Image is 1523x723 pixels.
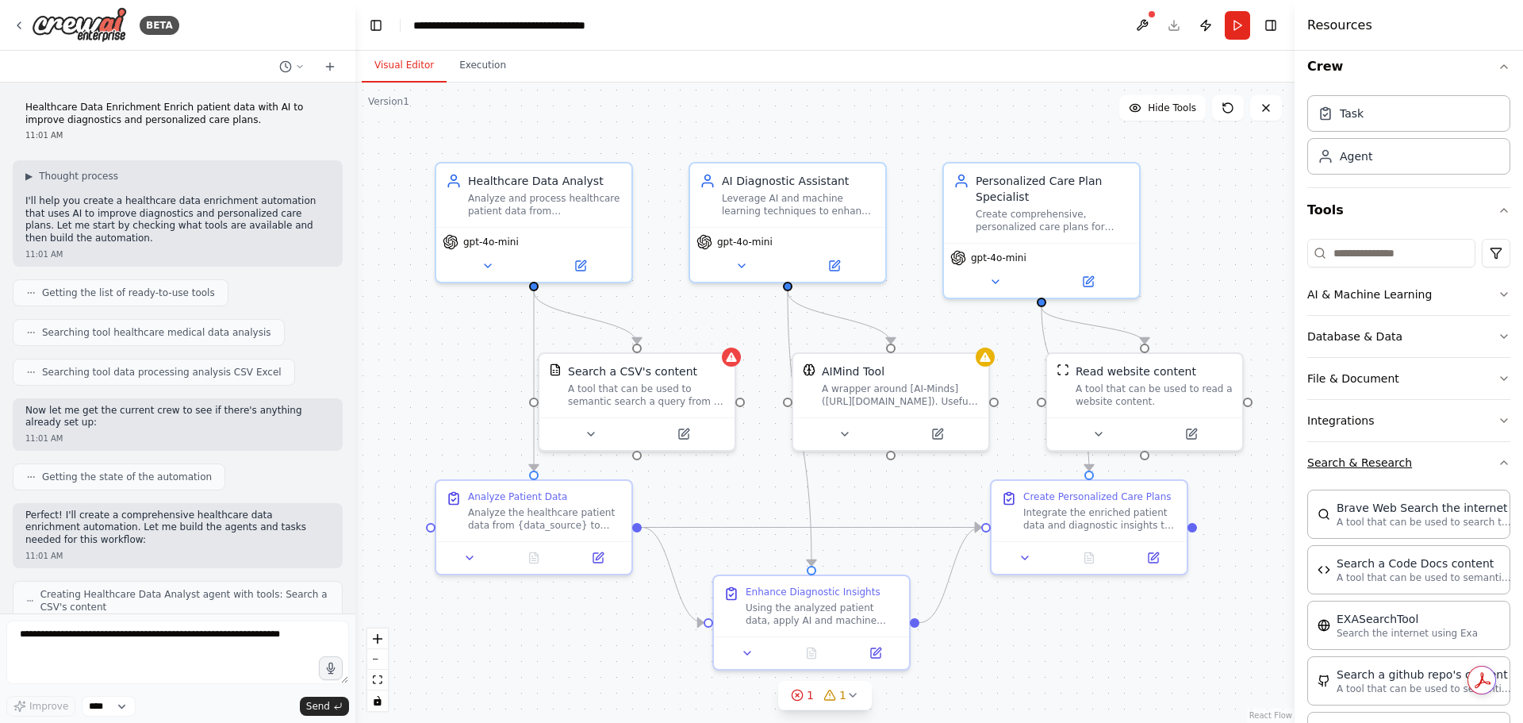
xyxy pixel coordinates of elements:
div: Create Personalized Care PlansIntegrate the enriched patient data and diagnostic insights to crea... [990,479,1188,575]
div: Brave Web Search the internet [1337,500,1511,516]
g: Edge from cb0503b1-a2af-41e4-9a6a-e9fadcf4e1aa to 13436d11-7d64-40fa-8275-ff6fa39df9d3 [642,520,704,631]
button: Improve [6,696,75,717]
img: BraveSearchTool [1318,508,1330,521]
p: A tool that can be used to semantic search a query from a github repo's content. This is not the ... [1337,683,1511,695]
div: Search a CSV's content [568,363,697,379]
div: Version 1 [368,95,409,108]
button: Switch to previous chat [273,57,311,76]
span: ▶ [25,170,33,183]
div: Analyze and process healthcare patient data from {data_source} to identify patterns, anomalies, a... [468,192,622,217]
g: Edge from cb0503b1-a2af-41e4-9a6a-e9fadcf4e1aa to 441645e4-fc97-456b-b6c9-a3ff92ad03a7 [642,520,981,536]
span: Getting the state of the automation [42,471,212,483]
button: Send [300,697,349,716]
button: Open in side panel [1146,425,1236,444]
div: Leverage AI and machine learning techniques to enhance diagnostic accuracy by analyzing patient d... [722,192,876,217]
nav: breadcrumb [413,17,592,33]
button: Integrations [1307,400,1510,441]
div: Enhance Diagnostic Insights [746,586,880,598]
div: Agent [1340,148,1372,164]
span: Creating Healthcare Data Analyst agent with tools: Search a CSV's content [40,588,329,613]
button: Open in side panel [639,425,728,444]
div: Healthcare Data Analyst [468,173,622,189]
span: 1 [807,687,814,703]
button: zoom out [367,649,388,670]
div: 11:01 AM [25,248,330,260]
button: 11 [778,681,872,710]
img: Logo [32,7,127,43]
button: ▶Thought process [25,170,118,183]
div: 11:01 AM [25,129,330,141]
div: Crew [1307,89,1510,187]
g: Edge from 1d18f1d2-a01d-43f5-88a7-885206c1dab0 to cb0503b1-a2af-41e4-9a6a-e9fadcf4e1aa [526,291,542,471]
p: Healthcare Data Enrichment Enrich patient data with AI to improve diagnostics and personalized ca... [25,102,330,126]
div: React Flow controls [367,629,388,711]
div: Analyze Patient DataAnalyze the healthcare patient data from {data_source} to identify key health... [435,479,633,575]
button: AI & Machine Learning [1307,274,1510,315]
div: 11:01 AM [25,433,330,444]
button: No output available [1056,548,1123,567]
button: Execution [447,49,519,83]
button: toggle interactivity [367,690,388,711]
div: Create comprehensive, personalized care plans for patients with {patient_condition} by integratin... [976,208,1130,233]
div: Enhance Diagnostic InsightsUsing the analyzed patient data, apply AI and machine learning techniq... [712,575,911,671]
div: Search a github repo's content [1337,667,1511,683]
div: BETA [140,16,179,35]
p: I'll help you create a healthcare data enrichment automation that uses AI to improve diagnostics ... [25,195,330,244]
img: CSVSearchTool [549,363,562,376]
div: ScrapeWebsiteToolRead website contentA tool that can be used to read a website content. [1045,352,1244,452]
div: 11:01 AM [25,550,330,562]
div: A wrapper around [AI-Minds]([URL][DOMAIN_NAME]). Useful for when you need answers to questions fr... [822,383,979,408]
g: Edge from 06906776-c9c3-4e05-a077-c0314d02071b to 13436d11-7d64-40fa-8275-ff6fa39df9d3 [780,291,819,566]
p: Now let me get the current crew to see if there's anything already set up: [25,405,330,429]
g: Edge from 646e0a73-92ff-49c5-b713-22dcecaadc74 to 5bb1436f-4cf9-4b90-bb51-ce20ba5b3bdd [1034,307,1153,344]
span: Hide Tools [1148,102,1196,114]
div: Read website content [1076,363,1196,379]
div: CSVSearchToolSearch a CSV's contentA tool that can be used to semantic search a query from a CSV'... [538,352,736,452]
div: Create Personalized Care Plans [1023,490,1172,503]
span: Send [306,700,330,713]
span: gpt-4o-mini [971,252,1026,264]
button: Search & Research [1307,442,1510,483]
div: A tool that can be used to semantic search a query from a CSV's content. [568,383,725,408]
div: Task [1340,106,1364,121]
button: No output available [778,644,846,663]
div: AIMind Tool [822,363,884,379]
span: Searching tool data processing analysis CSV Excel [42,366,282,379]
p: Perfect! I'll create a comprehensive healthcare data enrichment automation. Let me build the agen... [25,510,330,547]
button: Database & Data [1307,316,1510,357]
button: No output available [501,548,568,567]
div: Using the analyzed patient data, apply AI and machine learning techniques to enhance diagnostic a... [746,602,900,627]
g: Edge from 646e0a73-92ff-49c5-b713-22dcecaadc74 to 441645e4-fc97-456b-b6c9-a3ff92ad03a7 [1034,307,1097,471]
button: Open in side panel [535,256,625,275]
img: AIMindTool [803,363,815,376]
span: Improve [29,700,68,713]
button: Crew [1307,44,1510,89]
div: Personalized Care Plan SpecialistCreate comprehensive, personalized care plans for patients with ... [942,162,1141,299]
span: gpt-4o-mini [463,236,519,248]
div: Integrate the enriched patient data and diagnostic insights to create comprehensive, personalized... [1023,506,1177,532]
button: fit view [367,670,388,690]
button: Hide left sidebar [365,14,387,37]
p: A tool that can be used to search the internet with a search_query. [1337,516,1511,529]
span: gpt-4o-mini [717,236,773,248]
button: Open in side panel [570,548,625,567]
div: Personalized Care Plan Specialist [976,173,1130,205]
img: ScrapeWebsiteTool [1057,363,1069,376]
div: AI Diagnostic AssistantLeverage AI and machine learning techniques to enhance diagnostic accuracy... [689,162,887,283]
button: Tools [1307,188,1510,233]
button: Hide Tools [1119,95,1206,121]
button: File & Document [1307,358,1510,399]
p: A tool that can be used to semantic search a query from a Code Docs content. [1337,571,1511,584]
button: Open in side panel [848,644,903,663]
button: Hide right sidebar [1260,14,1282,37]
span: 1 [839,687,846,703]
p: Search the internet using Exa [1337,627,1478,640]
button: Open in side panel [789,256,879,275]
button: Visual Editor [362,49,447,83]
span: Searching tool healthcare medical data analysis [42,326,271,339]
div: Analyze the healthcare patient data from {data_source} to identify key health indicators, pattern... [468,506,622,532]
button: Open in side panel [1043,272,1133,291]
div: Search a Code Docs content [1337,556,1511,571]
div: EXASearchTool [1337,611,1478,627]
a: React Flow attribution [1249,711,1292,720]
